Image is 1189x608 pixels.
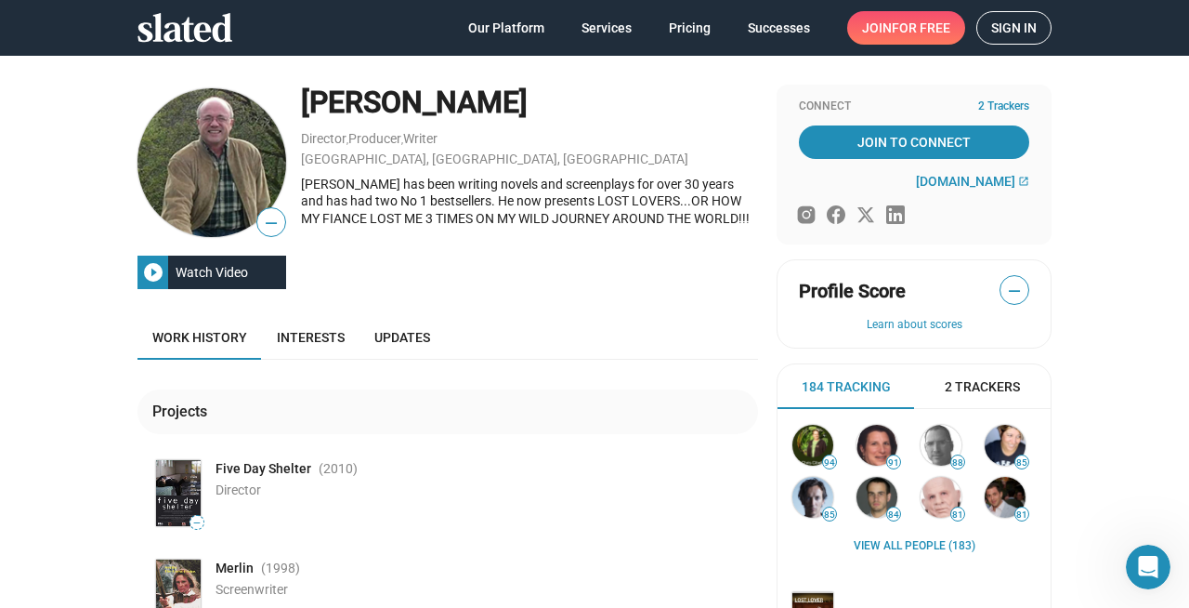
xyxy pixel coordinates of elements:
span: Interests [277,330,345,345]
img: Allan Mandelbaum [985,477,1026,518]
span: 85 [1015,457,1028,469]
iframe: Intercom live chat [1126,545,1170,589]
span: Updates [374,330,430,345]
img: Thomas Richards [137,88,286,237]
img: Alexa L. Fogel [856,425,897,466]
span: 94 [823,457,836,469]
a: Writer [403,131,438,146]
span: (1998 ) [261,560,300,577]
span: Merlin [216,560,254,577]
span: — [190,518,203,528]
a: Services [567,11,647,45]
span: Work history [152,330,247,345]
span: — [1000,279,1028,303]
img: Volker Bertelmann [792,477,833,518]
span: 81 [951,509,964,521]
img: Poster: Five Day Shelter [156,460,201,526]
a: View all People (183) [854,539,975,554]
span: (2010 ) [319,460,358,478]
span: [DOMAIN_NAME] [916,174,1015,189]
mat-icon: play_circle_filled [142,261,164,284]
img: Schuyler Weiss [856,477,897,518]
a: Sign in [976,11,1052,45]
span: Join To Connect [803,126,1026,159]
img: Christopher Cibelli [792,425,833,466]
a: Our Platform [453,11,559,45]
span: Screenwriter [216,582,288,597]
span: Profile Score [799,279,906,304]
a: Join To Connect [799,126,1029,159]
span: for free [892,11,950,45]
span: , [401,135,403,145]
span: 2 Trackers [945,378,1020,396]
img: Meagan Lewis [985,425,1026,466]
a: Joinfor free [847,11,965,45]
a: Pricing [654,11,725,45]
span: Our Platform [468,11,544,45]
img: David Watkins [921,477,961,518]
span: Sign in [991,12,1037,44]
div: Projects [152,402,215,421]
span: 91 [887,457,900,469]
span: — [257,211,285,235]
div: [PERSON_NAME] has been writing novels and screenplays for over 30 years and has had two No 1 best... [301,176,758,228]
img: Vince Gerardis [921,425,961,466]
span: 81 [1015,509,1028,521]
button: Learn about scores [799,318,1029,333]
button: Watch Video [137,256,286,289]
span: Pricing [669,11,711,45]
a: Successes [733,11,825,45]
span: 88 [951,457,964,469]
span: 2 Trackers [978,99,1029,114]
span: Services [581,11,632,45]
a: [DOMAIN_NAME] [916,174,1029,189]
mat-icon: open_in_new [1018,176,1029,187]
span: , [346,135,348,145]
span: 85 [823,509,836,521]
a: Interests [262,315,359,360]
span: Join [862,11,950,45]
a: Producer [348,131,401,146]
a: Updates [359,315,445,360]
a: Director [301,131,346,146]
div: [PERSON_NAME] [301,83,758,123]
span: Director [216,482,261,497]
a: [GEOGRAPHIC_DATA], [GEOGRAPHIC_DATA], [GEOGRAPHIC_DATA] [301,152,688,166]
div: Connect [799,99,1029,114]
span: Five Day Shelter [216,460,311,478]
div: Watch Video [168,256,255,289]
span: 84 [887,509,900,521]
a: Work history [137,315,262,360]
span: Successes [748,11,810,45]
span: 184 Tracking [802,378,891,396]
